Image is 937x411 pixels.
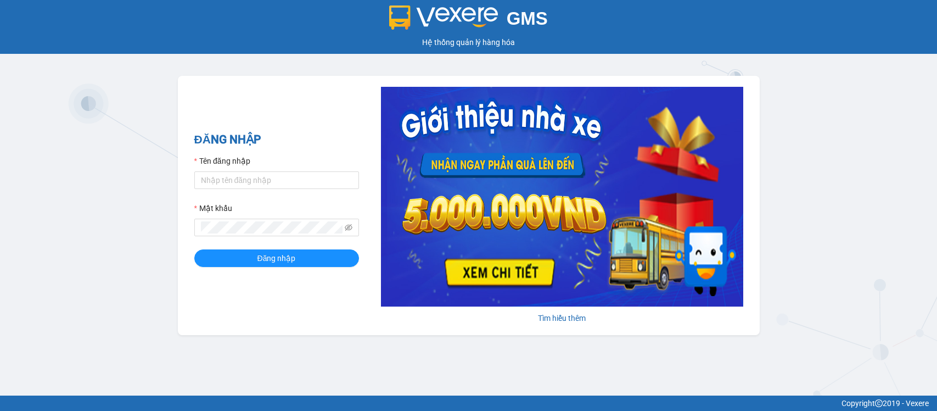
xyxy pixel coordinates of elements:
[194,202,232,214] label: Mật khẩu
[257,252,296,264] span: Đăng nhập
[194,131,359,149] h2: ĐĂNG NHẬP
[389,5,498,30] img: logo 2
[389,16,548,25] a: GMS
[345,224,352,231] span: eye-invisible
[194,249,359,267] button: Đăng nhập
[194,171,359,189] input: Tên đăng nhập
[507,8,548,29] span: GMS
[381,87,743,307] img: banner-0
[381,312,743,324] div: Tìm hiểu thêm
[8,397,929,409] div: Copyright 2019 - Vexere
[875,399,883,407] span: copyright
[194,155,250,167] label: Tên đăng nhập
[3,36,934,48] div: Hệ thống quản lý hàng hóa
[201,221,343,234] input: Mật khẩu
